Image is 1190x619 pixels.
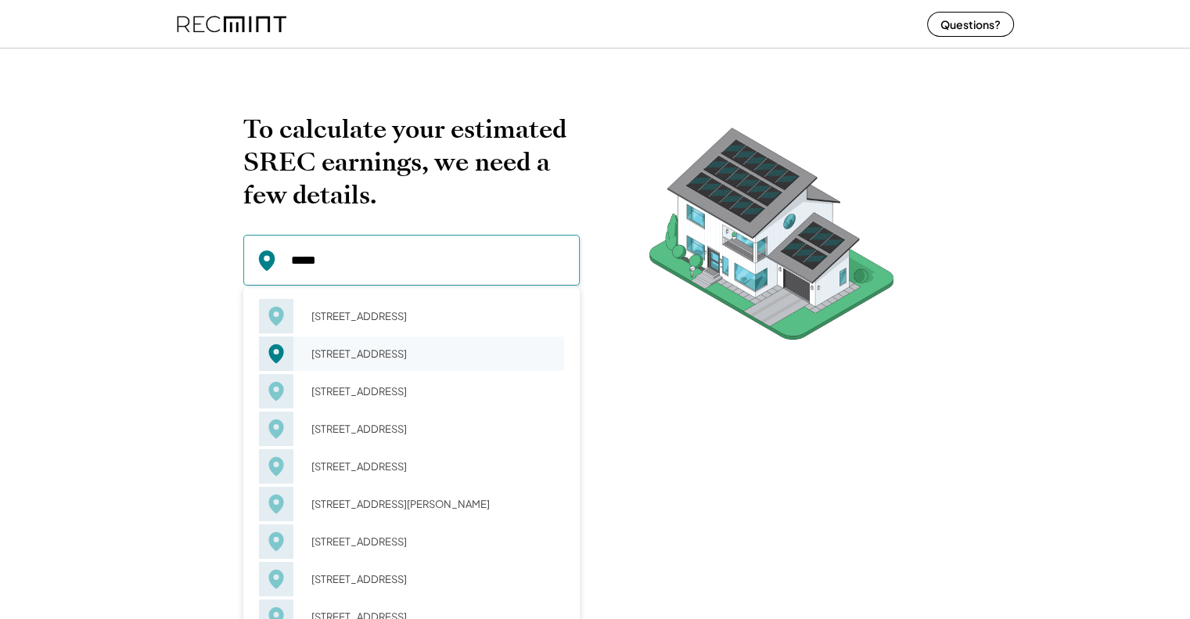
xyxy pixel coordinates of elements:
[301,343,564,365] div: [STREET_ADDRESS]
[301,418,564,440] div: [STREET_ADDRESS]
[619,113,924,364] img: RecMintArtboard%207.png
[301,568,564,590] div: [STREET_ADDRESS]
[301,380,564,402] div: [STREET_ADDRESS]
[301,305,564,327] div: [STREET_ADDRESS]
[927,12,1014,37] button: Questions?
[177,3,286,45] img: recmint-logotype%403x%20%281%29.jpeg
[243,113,580,211] h2: To calculate your estimated SREC earnings, we need a few details.
[301,455,564,477] div: [STREET_ADDRESS]
[301,493,564,515] div: [STREET_ADDRESS][PERSON_NAME]
[301,531,564,552] div: [STREET_ADDRESS]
